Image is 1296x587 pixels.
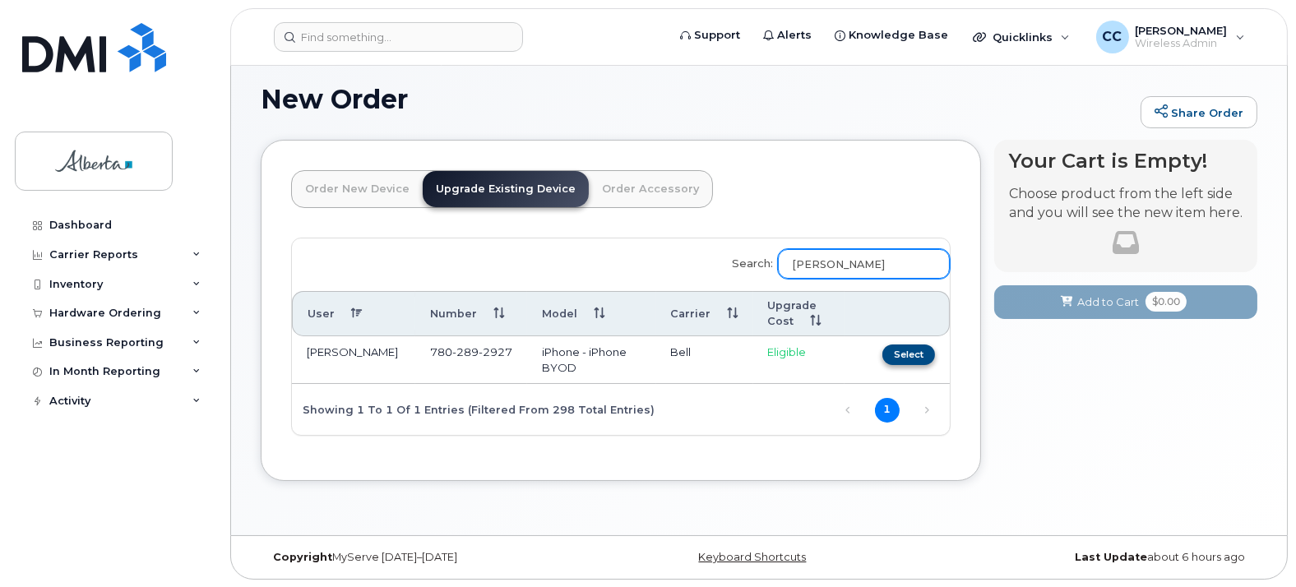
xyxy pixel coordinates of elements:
a: Keyboard Shortcuts [699,551,807,563]
td: [PERSON_NAME] [292,336,415,384]
div: Showing 1 to 1 of 1 entries (filtered from 298 total entries) [292,395,655,423]
input: Search: [778,249,950,279]
a: Next [914,398,939,423]
strong: Copyright [273,551,332,563]
td: Bell [656,336,753,384]
a: Share Order [1141,96,1257,129]
span: $0.00 [1146,292,1187,312]
th: Carrier: activate to sort column ascending [656,291,753,337]
span: 2927 [479,345,512,358]
div: MyServe [DATE]–[DATE] [261,551,593,564]
th: Model: activate to sort column ascending [527,291,655,337]
div: about 6 hours ago [925,551,1257,564]
p: Choose product from the left side and you will see the new item here. [1009,185,1243,223]
th: Upgrade Cost: activate to sort column ascending [753,291,845,337]
a: Order Accessory [589,171,712,207]
strong: Last Update [1075,551,1147,563]
span: Add to Cart [1077,294,1139,310]
td: iPhone - iPhone BYOD [527,336,655,384]
a: Upgrade Existing Device [423,171,589,207]
th: User: activate to sort column descending [292,291,415,337]
span: Eligible [768,345,807,358]
span: 289 [452,345,479,358]
h1: New Order [261,85,1132,113]
th: Number: activate to sort column ascending [415,291,528,337]
button: Add to Cart $0.00 [994,285,1257,319]
h4: Your Cart is Empty! [1009,150,1243,172]
a: Order New Device [292,171,423,207]
a: 1 [875,398,900,423]
a: Previous [835,398,860,423]
span: 780 [430,345,512,358]
button: Select [882,344,935,365]
label: Search: [721,238,950,284]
